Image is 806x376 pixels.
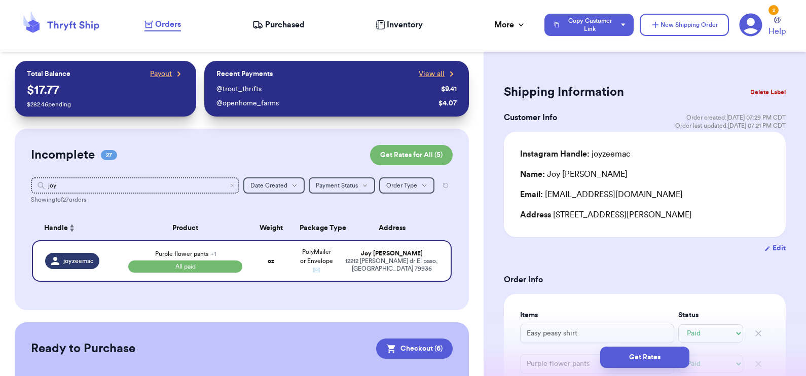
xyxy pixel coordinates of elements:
[504,84,624,100] h2: Shipping Information
[764,243,786,253] button: Edit
[746,81,790,103] button: Delete Label
[504,274,786,286] h3: Order Info
[768,5,779,15] div: 2
[386,182,417,189] span: Order Type
[379,177,434,194] button: Order Type
[229,182,235,189] button: Clear search
[419,69,445,79] span: View all
[101,150,117,160] span: 27
[494,19,526,31] div: More
[27,82,185,98] p: $ 17.77
[250,182,287,189] span: Date Created
[63,257,93,265] span: joyzeemac
[210,251,216,257] span: + 1
[376,19,423,31] a: Inventory
[128,260,243,273] span: All paid
[419,69,457,79] a: View all
[739,13,762,36] a: 2
[31,177,240,194] input: Search
[44,223,68,234] span: Handle
[345,250,439,257] div: Joy [PERSON_NAME]
[387,19,423,31] span: Inventory
[309,177,375,194] button: Payment Status
[265,19,305,31] span: Purchased
[370,145,453,165] button: Get Rates for All (5)
[27,69,70,79] p: Total Balance
[544,14,634,36] button: Copy Customer Link
[438,177,453,194] button: Reset all filters
[520,189,770,201] div: [EMAIL_ADDRESS][DOMAIN_NAME]
[216,84,437,94] div: @ trout_thrifts
[68,222,76,234] button: Sort ascending
[248,216,294,240] th: Weight
[441,84,457,94] div: $ 9.41
[339,216,452,240] th: Address
[155,251,216,257] span: Purple flower pants
[520,148,630,160] div: joyzeemac
[122,216,249,240] th: Product
[316,182,358,189] span: Payment Status
[640,14,729,36] button: New Shipping Order
[144,18,181,31] a: Orders
[600,347,689,368] button: Get Rates
[155,18,181,30] span: Orders
[252,19,305,31] a: Purchased
[768,25,786,37] span: Help
[768,17,786,37] a: Help
[520,211,551,219] span: Address
[376,339,453,359] button: Checkout (6)
[150,69,184,79] a: Payout
[268,258,274,264] strong: oz
[675,122,786,130] span: Order last updated: [DATE] 07:21 PM CDT
[520,209,770,221] div: [STREET_ADDRESS][PERSON_NAME]
[243,177,305,194] button: Date Created
[686,114,786,122] span: Order created: [DATE] 07:29 PM CDT
[31,341,135,357] h2: Ready to Purchase
[216,98,434,108] div: @ openhome_farms
[504,111,557,124] h3: Customer Info
[31,196,453,204] div: Showing 1 of 27 orders
[678,310,743,320] label: Status
[216,69,273,79] p: Recent Payments
[438,98,457,108] div: $ 4.07
[31,147,95,163] h2: Incomplete
[300,249,333,273] span: PolyMailer or Envelope ✉️
[520,150,590,158] span: Instagram Handle:
[150,69,172,79] span: Payout
[520,168,628,180] div: Joy [PERSON_NAME]
[520,310,674,320] label: Items
[27,100,185,108] p: $ 282.46 pending
[520,170,545,178] span: Name:
[294,216,339,240] th: Package Type
[345,257,439,273] div: 12212 [PERSON_NAME] dr El paso , [GEOGRAPHIC_DATA] 79936
[520,191,543,199] span: Email:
